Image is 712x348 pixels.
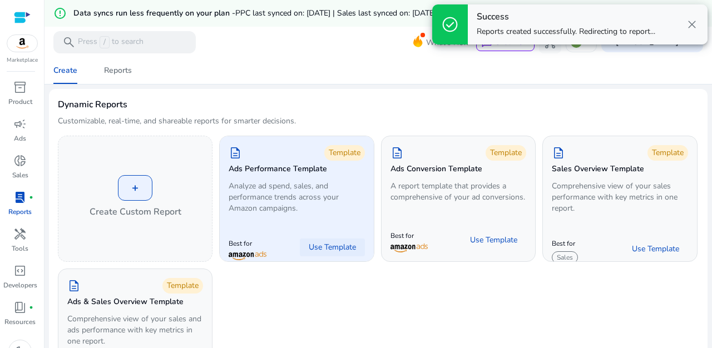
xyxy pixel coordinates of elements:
[162,278,203,294] div: Template
[647,145,688,161] div: Template
[104,67,132,74] div: Reports
[426,33,469,52] span: What's New
[477,12,655,22] h4: Success
[67,314,203,347] p: Comprehensive view of your sales and ads performance with key metrics in one report.
[390,181,526,203] p: A report template that provides a comprehensive of your ad conversions.
[309,242,356,253] span: Use Template
[552,239,581,248] p: Best for
[477,26,655,37] p: Reports created successfully. Redirecting to report...
[229,239,266,248] p: Best for
[390,165,482,174] h5: Ads Conversion Template
[14,133,26,143] p: Ads
[390,231,428,240] p: Best for
[13,264,27,277] span: code_blocks
[12,243,28,253] p: Tools
[685,18,699,31] span: close
[461,231,526,249] button: Use Template
[29,195,33,200] span: fiber_manual_record
[632,243,679,255] span: Use Template
[3,280,37,290] p: Developers
[58,116,296,127] p: Customizable, real-time, and shareable reports for smarter decisions.
[324,145,365,161] div: Template
[73,9,436,18] h5: Data syncs run less frequently on your plan -
[13,154,27,167] span: donut_small
[486,145,526,161] div: Template
[100,36,110,48] span: /
[552,165,644,174] h5: Sales Overview Template
[78,36,144,48] p: Press to search
[229,165,327,174] h5: Ads Performance Template
[67,297,184,307] h5: Ads & Sales Overview Template
[235,8,436,18] span: PPC last synced on: [DATE] | Sales last synced on: [DATE]
[53,67,77,74] div: Create
[90,205,181,218] h4: Create Custom Report
[58,98,127,111] h3: Dynamic Reports
[7,56,38,64] p: Marketplace
[8,207,32,217] p: Reports
[552,181,688,214] p: Comprehensive view of your sales performance with key metrics in one report.
[67,279,81,292] span: description
[552,251,578,264] span: Sales
[62,36,76,49] span: search
[4,317,36,327] p: Resources
[300,238,365,256] button: Use Template
[390,146,404,160] span: description
[229,146,242,160] span: description
[53,7,67,20] mat-icon: error_outline
[118,175,152,201] div: +
[13,301,27,314] span: book_4
[470,235,517,246] span: Use Template
[13,81,27,94] span: inventory_2
[8,97,32,107] p: Product
[13,117,27,131] span: campaign
[7,35,37,52] img: amazon.svg
[623,240,688,258] button: Use Template
[552,146,565,160] span: description
[12,170,28,180] p: Sales
[441,16,459,33] span: check_circle
[13,227,27,241] span: handyman
[29,305,33,310] span: fiber_manual_record
[13,191,27,204] span: lab_profile
[229,181,364,214] p: Analyze ad spend, sales, and performance trends across your Amazon campaigns.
